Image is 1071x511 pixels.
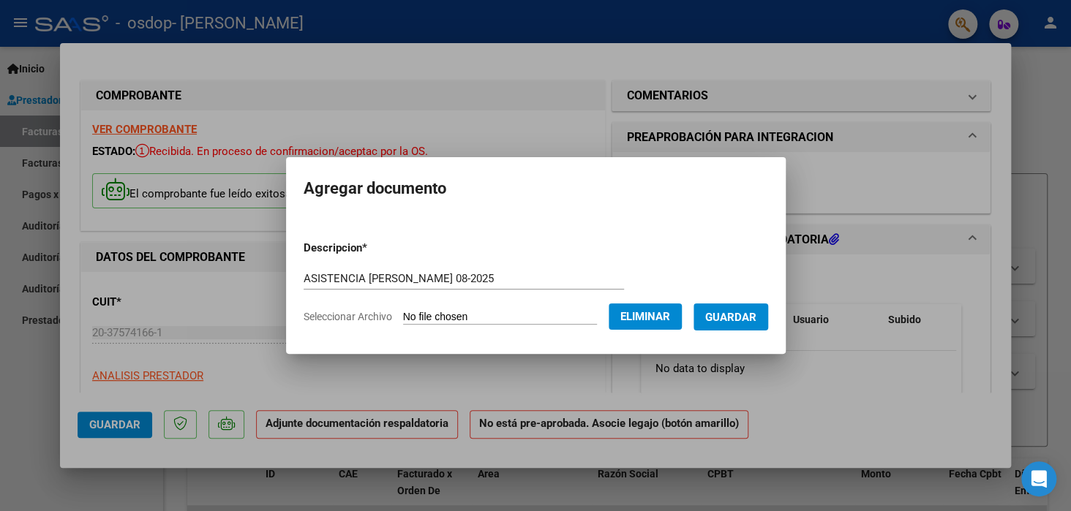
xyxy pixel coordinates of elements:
div: Open Intercom Messenger [1021,461,1056,496]
span: Seleccionar Archivo [304,311,392,322]
h2: Agregar documento [304,175,768,202]
button: Eliminar [609,303,682,330]
p: Descripcion [304,240,443,257]
span: Guardar [705,311,756,324]
button: Guardar [694,303,768,330]
span: Eliminar [620,310,670,323]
